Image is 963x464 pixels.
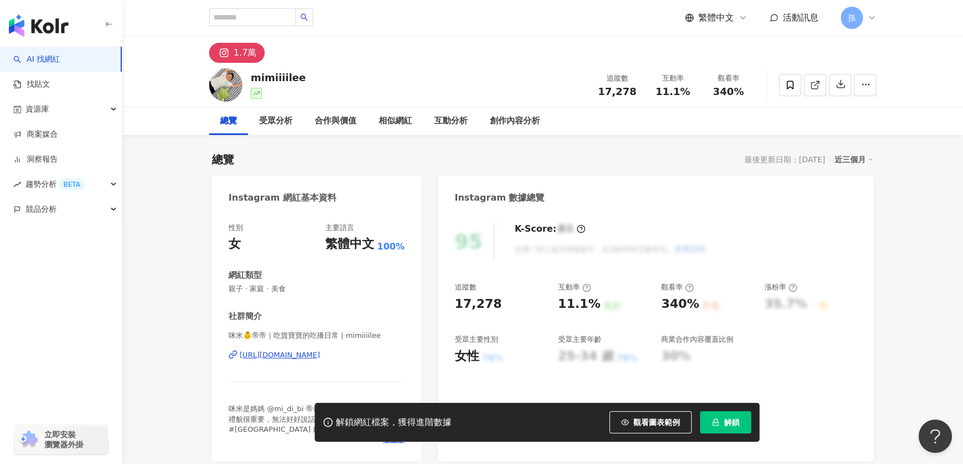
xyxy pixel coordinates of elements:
[783,12,818,23] span: 活動訊息
[609,411,692,433] button: 觀看圖表範例
[259,114,292,128] div: 受眾分析
[229,236,241,253] div: 女
[13,154,58,165] a: 洞察報告
[220,114,237,128] div: 總覽
[707,73,749,84] div: 觀看率
[596,73,638,84] div: 追蹤數
[13,181,21,188] span: rise
[656,86,690,97] span: 11.1%
[698,12,734,24] span: 繁體中文
[558,282,590,292] div: 互動率
[209,68,242,102] img: KOL Avatar
[44,430,83,450] span: 立即安裝 瀏覽器外掛
[229,192,336,204] div: Instagram 網紅基本資料
[13,129,58,140] a: 商案媒合
[765,282,797,292] div: 漲粉率
[229,350,405,360] a: [URL][DOMAIN_NAME]
[558,296,600,313] div: 11.1%
[598,86,636,97] span: 17,278
[229,284,405,294] span: 親子 · 家庭 · 美食
[848,12,856,24] span: 孫
[455,282,476,292] div: 追蹤數
[661,335,733,345] div: 商業合作內容覆蓋比例
[835,152,873,167] div: 近三個月
[379,114,412,128] div: 相似網紅
[434,114,468,128] div: 互動分析
[26,197,57,222] span: 競品分析
[300,13,308,21] span: search
[234,45,256,61] div: 1.7萬
[661,282,694,292] div: 觀看率
[209,43,265,63] button: 1.7萬
[490,114,540,128] div: 創作內容分析
[744,155,825,164] div: 最後更新日期：[DATE]
[336,417,451,428] div: 解鎖網紅檔案，獲得進階數據
[325,223,354,233] div: 主要語言
[700,411,751,433] button: 解鎖
[455,348,479,365] div: 女性
[229,331,405,341] span: 咪米👶帝帝｜吃貨寶寶的吃播日常 | mimiiiilee
[325,236,374,253] div: 繁體中文
[633,418,680,427] span: 觀看圖表範例
[515,223,585,235] div: K-Score :
[26,172,85,197] span: 趨勢分析
[26,97,49,122] span: 資源庫
[13,54,60,65] a: searchAI 找網紅
[713,86,744,97] span: 340%
[455,296,502,313] div: 17,278
[18,431,39,448] img: chrome extension
[240,350,320,360] div: [URL][DOMAIN_NAME]
[229,223,243,233] div: 性別
[212,152,234,167] div: 總覽
[652,73,694,84] div: 互動率
[13,79,50,90] a: 找貼文
[229,270,262,281] div: 網紅類型
[14,425,108,455] a: chrome extension立即安裝 瀏覽器外掛
[661,296,699,313] div: 340%
[315,114,356,128] div: 合作與價值
[251,71,306,84] div: mimiiiilee
[455,192,545,204] div: Instagram 數據總覽
[712,418,719,426] span: lock
[455,335,498,345] div: 受眾主要性別
[558,335,601,345] div: 受眾主要年齡
[59,179,85,190] div: BETA
[229,311,262,322] div: 社群簡介
[377,241,404,253] span: 100%
[9,14,68,37] img: logo
[724,418,739,427] span: 解鎖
